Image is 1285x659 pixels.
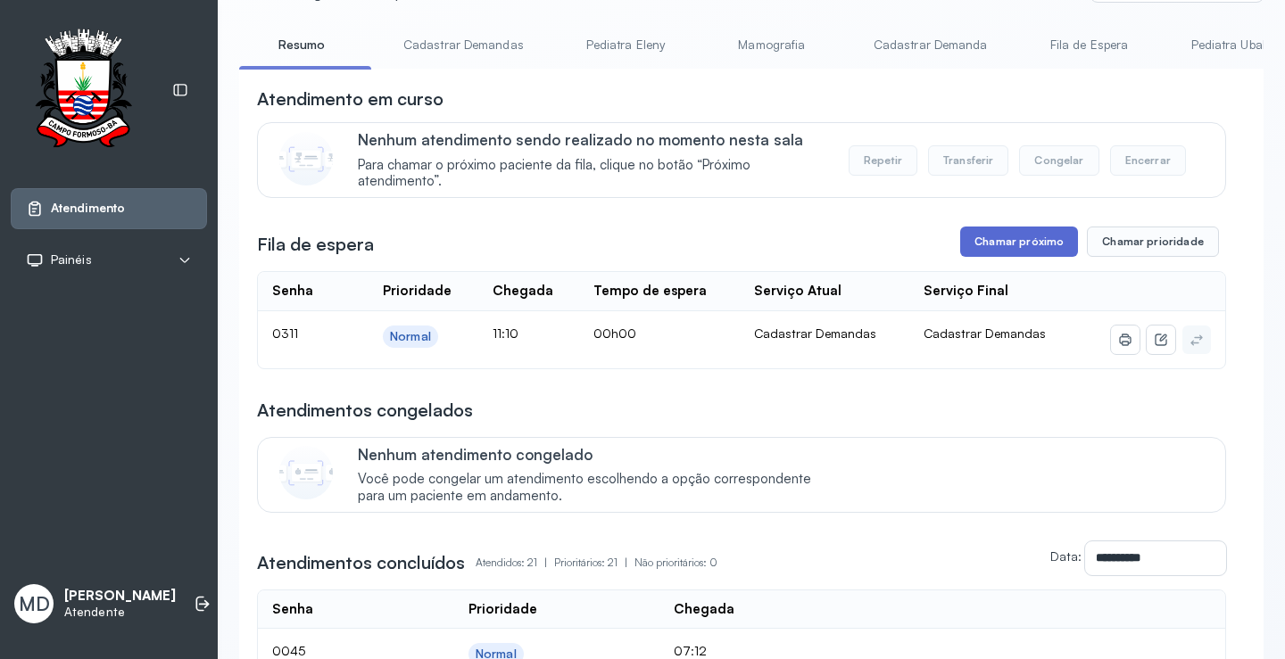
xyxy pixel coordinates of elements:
[19,29,147,152] img: Logotipo do estabelecimento
[257,398,473,423] h3: Atendimentos congelados
[625,556,627,569] span: |
[960,227,1078,257] button: Chamar próximo
[279,446,333,499] img: Imagem de CalloutCard
[1027,30,1152,60] a: Fila de Espera
[272,643,305,658] span: 0045
[257,86,444,111] h3: Atendimento em curso
[1050,548,1082,564] label: Data:
[593,325,636,341] span: 00h00
[544,556,547,569] span: |
[754,283,841,300] div: Serviço Atual
[1019,145,1098,176] button: Congelar
[924,283,1008,300] div: Serviço Final
[272,601,313,618] div: Senha
[493,325,518,341] span: 11:10
[634,550,717,575] p: Não prioritários: 0
[856,30,1006,60] a: Cadastrar Demanda
[1110,145,1186,176] button: Encerrar
[849,145,917,176] button: Repetir
[593,283,707,300] div: Tempo de espera
[383,283,452,300] div: Prioridade
[64,605,176,620] p: Atendente
[51,252,92,268] span: Painéis
[674,601,734,618] div: Chegada
[924,325,1046,341] span: Cadastrar Demandas
[554,550,634,575] p: Prioritários: 21
[257,232,374,257] h3: Fila de espera
[358,445,830,464] p: Nenhum atendimento congelado
[390,329,431,344] div: Normal
[385,30,542,60] a: Cadastrar Demandas
[468,601,537,618] div: Prioridade
[709,30,834,60] a: Mamografia
[493,283,553,300] div: Chegada
[26,200,192,218] a: Atendimento
[239,30,364,60] a: Resumo
[674,643,707,658] span: 07:12
[358,471,830,505] span: Você pode congelar um atendimento escolhendo a opção correspondente para um paciente em andamento.
[754,325,896,342] div: Cadastrar Demandas
[358,130,830,149] p: Nenhum atendimento sendo realizado no momento nesta sala
[563,30,688,60] a: Pediatra Eleny
[928,145,1009,176] button: Transferir
[358,157,830,191] span: Para chamar o próximo paciente da fila, clique no botão “Próximo atendimento”.
[257,550,465,575] h3: Atendimentos concluídos
[272,325,298,341] span: 0311
[476,550,554,575] p: Atendidos: 21
[51,201,125,216] span: Atendimento
[272,283,313,300] div: Senha
[64,588,176,605] p: [PERSON_NAME]
[1087,227,1219,257] button: Chamar prioridade
[279,132,333,185] img: Imagem de CalloutCard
